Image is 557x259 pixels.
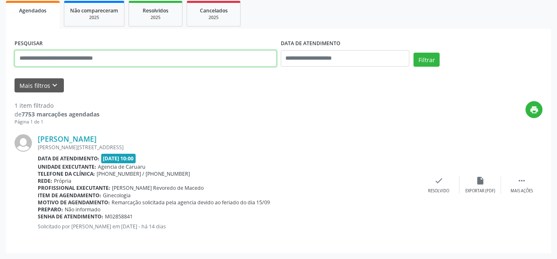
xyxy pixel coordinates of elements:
[428,188,449,194] div: Resolvido
[281,37,341,50] label: DATA DE ATENDIMENTO
[103,192,131,199] span: Ginecologia
[200,7,228,14] span: Cancelados
[476,176,485,185] i: insert_drive_file
[19,7,46,14] span: Agendados
[54,177,71,184] span: Própria
[98,163,146,170] span: Agencia de Caruaru
[38,163,96,170] b: Unidade executante:
[105,213,133,220] span: M02858841
[15,110,100,119] div: de
[15,119,100,126] div: Página 1 de 1
[525,101,542,118] button: print
[38,184,110,191] b: Profissional executante:
[38,144,418,151] div: [PERSON_NAME][STREET_ADDRESS]
[15,101,100,110] div: 1 item filtrado
[413,53,440,67] button: Filtrar
[112,184,204,191] span: [PERSON_NAME] Revoredo de Macedo
[135,15,176,21] div: 2025
[38,155,100,162] b: Data de atendimento:
[38,213,103,220] b: Senha de atendimento:
[193,15,234,21] div: 2025
[143,7,168,14] span: Resolvidos
[97,170,190,177] span: [PHONE_NUMBER] / [PHONE_NUMBER]
[50,81,59,90] i: keyboard_arrow_down
[65,206,100,213] span: Não informado
[434,176,443,185] i: check
[15,134,32,152] img: img
[517,176,526,185] i: 
[22,110,100,118] strong: 7753 marcações agendadas
[38,170,95,177] b: Telefone da clínica:
[511,188,533,194] div: Mais ações
[38,223,418,230] p: Solicitado por [PERSON_NAME] em [DATE] - há 14 dias
[38,199,110,206] b: Motivo de agendamento:
[38,206,63,213] b: Preparo:
[530,105,539,114] i: print
[112,199,270,206] span: Remarcação solicitada pela agencia devido ao feriado do dia 15/09
[38,192,101,199] b: Item de agendamento:
[15,78,64,93] button: Mais filtroskeyboard_arrow_down
[465,188,495,194] div: Exportar (PDF)
[38,134,97,143] a: [PERSON_NAME]
[70,15,118,21] div: 2025
[38,177,52,184] b: Rede:
[15,37,43,50] label: PESQUISAR
[70,7,118,14] span: Não compareceram
[101,154,136,163] span: [DATE] 10:00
